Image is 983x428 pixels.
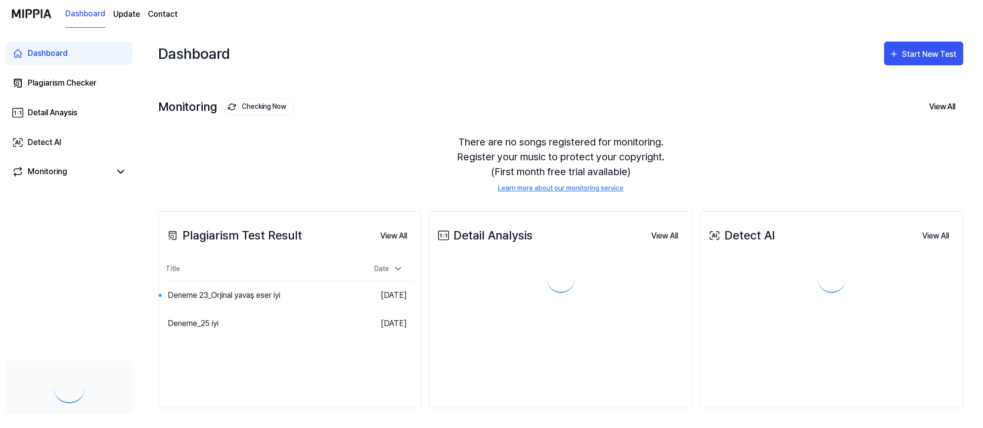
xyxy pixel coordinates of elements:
div: Deneme_25 iyi [168,318,219,330]
button: Start New Test [884,42,963,65]
div: Date [370,261,407,277]
th: Title [165,257,353,281]
td: [DATE] [353,309,415,337]
div: Monitoring [28,166,67,178]
a: Monitoring [12,166,111,178]
a: Dashboard [65,0,105,28]
a: Update [113,8,140,20]
div: Detect AI [707,227,775,244]
a: Learn more about our monitoring service [498,183,624,193]
button: View All [914,226,957,246]
a: Detail Anaysis [6,101,133,125]
a: Contact [148,8,178,20]
div: Dashboard [158,38,230,69]
div: There are no songs registered for monitoring. Register your music to protect your copyright. (Fir... [158,123,963,205]
div: Plagiarism Test Result [165,227,302,244]
div: Detect AI [28,137,61,148]
div: Monitoring [158,98,294,115]
img: monitoring Icon [228,103,236,111]
td: [DATE] [353,281,415,309]
button: View All [372,226,415,246]
a: Plagiarism Checker [6,71,133,95]
a: Dashboard [6,42,133,65]
div: Detail Analysis [436,227,533,244]
a: Detect AI [6,131,133,154]
div: Detail Anaysis [28,107,77,119]
button: View All [921,96,963,117]
button: Checking Now [223,98,294,115]
div: Deneme 23_Orjinal yavaş eser iyi [168,289,280,301]
div: Start New Test [902,48,958,61]
div: Plagiarism Checker [28,77,96,89]
button: View All [643,226,686,246]
div: Dashboard [28,48,68,59]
